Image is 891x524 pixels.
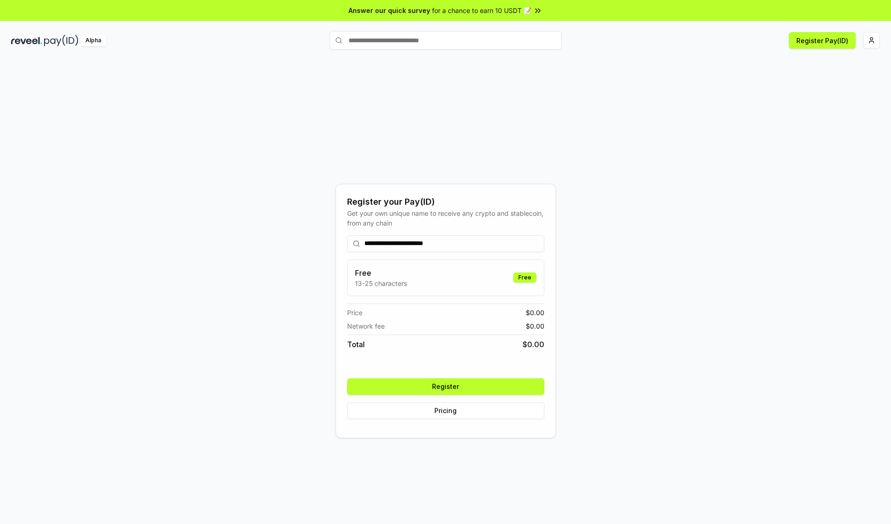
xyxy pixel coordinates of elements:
[11,35,42,46] img: reveel_dark
[347,339,365,350] span: Total
[513,272,536,283] div: Free
[355,267,407,278] h3: Free
[349,6,430,15] span: Answer our quick survey
[526,321,544,331] span: $ 0.00
[80,35,106,46] div: Alpha
[347,402,544,419] button: Pricing
[523,339,544,350] span: $ 0.00
[347,208,544,228] div: Get your own unique name to receive any crypto and stablecoin, from any chain
[526,308,544,317] span: $ 0.00
[355,278,407,288] p: 13-25 characters
[347,378,544,395] button: Register
[347,321,385,331] span: Network fee
[347,308,362,317] span: Price
[432,6,531,15] span: for a chance to earn 10 USDT 📝
[789,32,856,49] button: Register Pay(ID)
[347,195,544,208] div: Register your Pay(ID)
[44,35,78,46] img: pay_id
